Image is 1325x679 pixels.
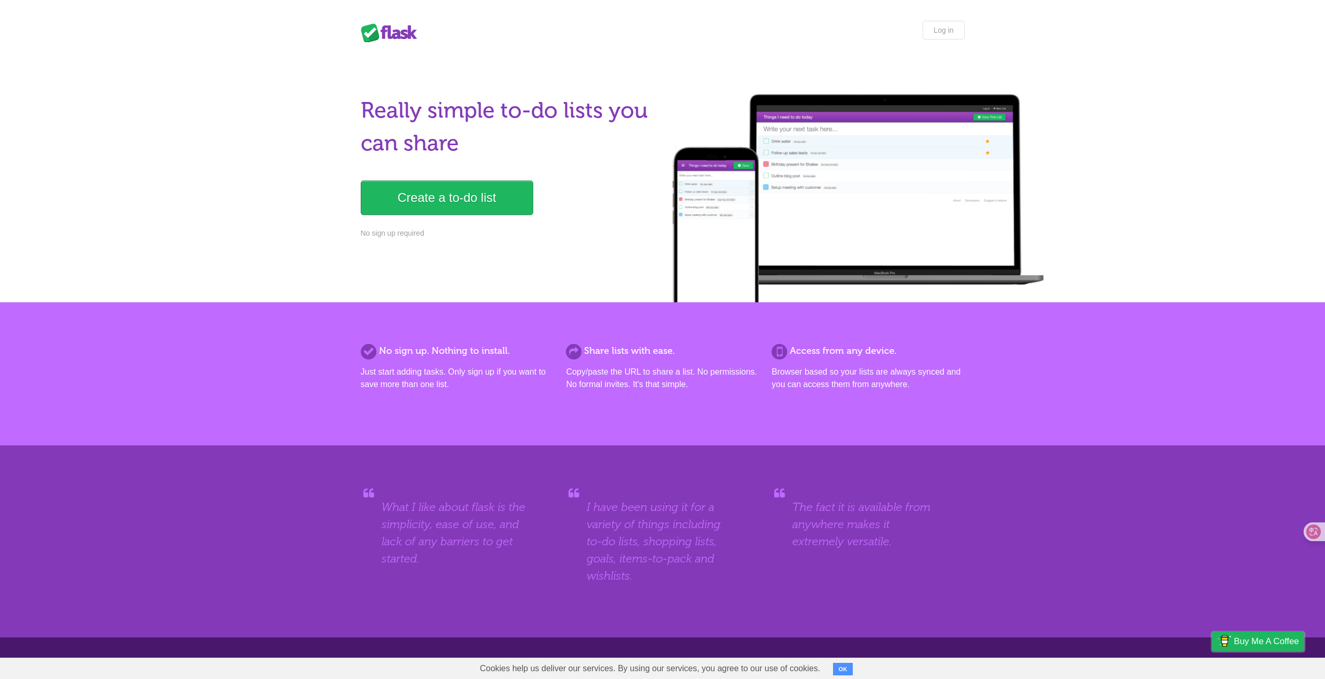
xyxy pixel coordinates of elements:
[1234,632,1299,650] span: Buy me a coffee
[361,344,553,358] h2: No sign up. Nothing to install.
[361,94,657,160] h1: Really simple to-do lists you can share
[792,498,943,550] blockquote: The fact it is available from anywhere makes it extremely versatile.
[772,344,964,358] h2: Access from any device.
[923,21,964,40] a: Log in
[587,498,738,584] blockquote: I have been using it for a variety of things including to-do lists, shopping lists, goals, items-...
[361,181,533,215] a: Create a to-do list
[833,663,853,675] button: OK
[361,23,423,42] div: Flask Lists
[470,658,831,679] span: Cookies help us deliver our services. By using our services, you agree to our use of cookies.
[382,498,533,567] blockquote: What I like about flask is the simplicity, ease of use, and lack of any barriers to get started.
[566,344,759,358] h2: Share lists with ease.
[1217,632,1231,650] img: Buy me a coffee
[566,366,759,391] p: Copy/paste the URL to share a list. No permissions. No formal invites. It's that simple.
[772,366,964,391] p: Browser based so your lists are always synced and you can access them from anywhere.
[361,366,553,391] p: Just start adding tasks. Only sign up if you want to save more than one list.
[361,228,657,239] p: No sign up required
[1212,632,1304,651] a: Buy me a coffee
